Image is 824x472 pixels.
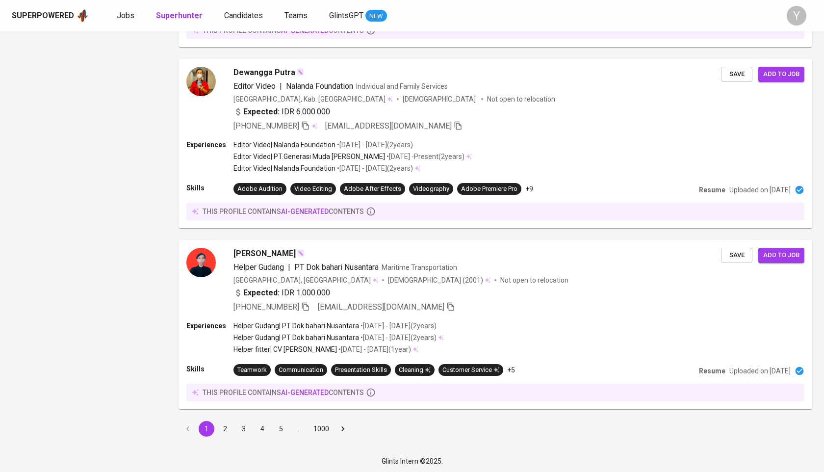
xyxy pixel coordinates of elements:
[233,262,284,272] span: Helper Gudang
[156,11,203,20] b: Superhunter
[233,275,378,285] div: [GEOGRAPHIC_DATA], [GEOGRAPHIC_DATA]
[233,248,296,260] span: [PERSON_NAME]
[335,366,387,375] div: Presentation Skills
[186,321,233,331] p: Experiences
[525,184,533,194] p: +9
[699,366,725,376] p: Resume
[758,248,804,263] button: Add to job
[385,152,464,161] p: • [DATE] - Present ( 2 years )
[117,11,134,20] span: Jobs
[413,184,449,194] div: Videography
[255,421,270,437] button: Go to page 4
[388,275,490,285] div: (2001)
[699,185,725,195] p: Resume
[356,82,448,90] span: Individual and Family Services
[335,421,351,437] button: Go to next page
[721,248,752,263] button: Save
[224,11,263,20] span: Candidates
[186,364,233,374] p: Skills
[292,424,308,434] div: …
[729,185,791,195] p: Uploaded on [DATE]
[335,163,413,173] p: • [DATE] - [DATE] ( 2 years )
[233,333,359,342] p: Helper Gudang | PT Dok bahari Nusantara
[233,94,393,104] div: [GEOGRAPHIC_DATA], Kab. [GEOGRAPHIC_DATA]
[487,94,555,104] p: Not open to relocation
[233,121,299,131] span: [PHONE_NUMBER]
[787,6,806,26] div: Y
[186,248,216,277] img: 94d406a0ce104e41a07867889e709619.jpg
[500,275,568,285] p: Not open to relocation
[233,106,330,118] div: IDR 6.000.000
[233,302,299,312] span: [PHONE_NUMBER]
[117,10,136,22] a: Jobs
[199,421,214,437] button: page 1
[281,208,329,215] span: AI-generated
[186,183,233,193] p: Skills
[359,321,437,331] p: • [DATE] - [DATE] ( 2 years )
[359,333,437,342] p: • [DATE] - [DATE] ( 2 years )
[233,344,337,354] p: Helper fitter | CV [PERSON_NAME]
[344,184,401,194] div: Adobe After Effects
[329,11,363,20] span: GlintsGPT
[243,106,280,118] b: Expected:
[335,140,413,150] p: • [DATE] - [DATE] ( 2 years )
[284,11,308,20] span: Teams
[297,249,305,257] img: magic_wand.svg
[233,152,385,161] p: Editor Video | PT.Generasi Muda [PERSON_NAME]
[203,388,364,397] p: this profile contains contents
[763,69,799,80] span: Add to job
[388,275,463,285] span: [DEMOGRAPHIC_DATA]
[726,69,747,80] span: Save
[179,240,812,409] a: [PERSON_NAME]Helper Gudang|PT Dok bahari NusantaraMaritime Transportation[GEOGRAPHIC_DATA], [GEOG...
[726,250,747,261] span: Save
[186,140,233,150] p: Experiences
[325,121,452,131] span: [EMAIL_ADDRESS][DOMAIN_NAME]
[399,366,431,375] div: Cleaning
[365,11,387,21] span: NEW
[763,250,799,261] span: Add to job
[729,366,791,376] p: Uploaded on [DATE]
[237,184,283,194] div: Adobe Audition
[382,263,457,271] span: Maritime Transportation
[236,421,252,437] button: Go to page 3
[233,67,295,79] span: Dewangga Putra
[156,10,205,22] a: Superhunter
[288,262,290,273] span: |
[12,10,74,22] div: Superpowered
[279,366,323,375] div: Communication
[237,366,267,375] div: Teamwork
[233,287,330,299] div: IDR 1.000.000
[233,140,335,150] p: Editor Video | Nalanda Foundation
[243,287,280,299] b: Expected:
[179,59,812,228] a: Dewangga PutraEditor Video|Nalanda FoundationIndividual and Family Services[GEOGRAPHIC_DATA], Kab...
[721,67,752,82] button: Save
[273,421,289,437] button: Go to page 5
[280,80,282,92] span: |
[296,68,304,76] img: magic_wand.svg
[310,421,332,437] button: Go to page 1000
[318,302,444,312] span: [EMAIL_ADDRESS][DOMAIN_NAME]
[329,10,387,22] a: GlintsGPT NEW
[403,94,477,104] span: [DEMOGRAPHIC_DATA]
[461,184,517,194] div: Adobe Premiere Pro
[224,10,265,22] a: Candidates
[286,81,353,91] span: Nalanda Foundation
[758,67,804,82] button: Add to job
[337,344,411,354] p: • [DATE] - [DATE] ( 1 year )
[233,81,276,91] span: Editor Video
[507,365,515,375] p: +5
[179,421,352,437] nav: pagination navigation
[294,262,379,272] span: PT Dok bahari Nusantara
[442,366,499,375] div: Customer Service
[294,184,332,194] div: Video Editing
[12,8,89,23] a: Superpoweredapp logo
[233,321,359,331] p: Helper Gudang | PT Dok bahari Nusantara
[203,207,364,216] p: this profile contains contents
[186,67,216,96] img: da2b8ef2e7df77adf557ce7daa249a1f.jpg
[76,8,89,23] img: app logo
[217,421,233,437] button: Go to page 2
[284,10,309,22] a: Teams
[281,389,329,396] span: AI-generated
[233,163,335,173] p: Editor Video | Nalanda Foundation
